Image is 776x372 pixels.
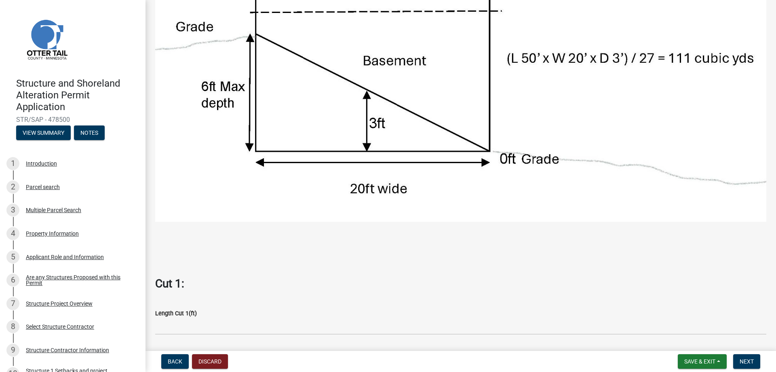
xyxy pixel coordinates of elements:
button: Back [161,354,189,369]
div: 2 [6,181,19,193]
button: Save & Exit [678,354,727,369]
div: 1 [6,157,19,170]
div: 8 [6,320,19,333]
label: Length Cut 1(ft) [155,311,197,317]
div: Select Structure Contractor [26,324,94,329]
div: 3 [6,204,19,217]
div: Property Information [26,231,79,236]
button: Next [733,354,760,369]
img: Otter Tail County, Minnesota [16,9,77,69]
div: Applicant Role and Information [26,254,104,260]
div: Structure Project Overview [26,301,93,306]
div: Introduction [26,161,57,166]
div: Parcel search [26,184,60,190]
span: Back [168,358,182,365]
div: 9 [6,344,19,357]
span: Next [740,358,754,365]
h4: Structure and Shoreland Alteration Permit Application [16,78,139,113]
button: View Summary [16,125,71,140]
span: Save & Exit [684,358,715,365]
strong: Cut 1: [155,277,184,290]
div: Structure Contractor Information [26,347,109,353]
button: Discard [192,354,228,369]
div: 6 [6,274,19,287]
div: 7 [6,297,19,310]
div: Are any Structures Proposed with this Permit [26,274,133,286]
button: Notes [74,125,105,140]
wm-modal-confirm: Notes [74,130,105,137]
wm-modal-confirm: Summary [16,130,71,137]
div: Multiple Parcel Search [26,207,81,213]
span: STR/SAP - 478500 [16,116,129,123]
div: 5 [6,251,19,264]
div: 4 [6,227,19,240]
